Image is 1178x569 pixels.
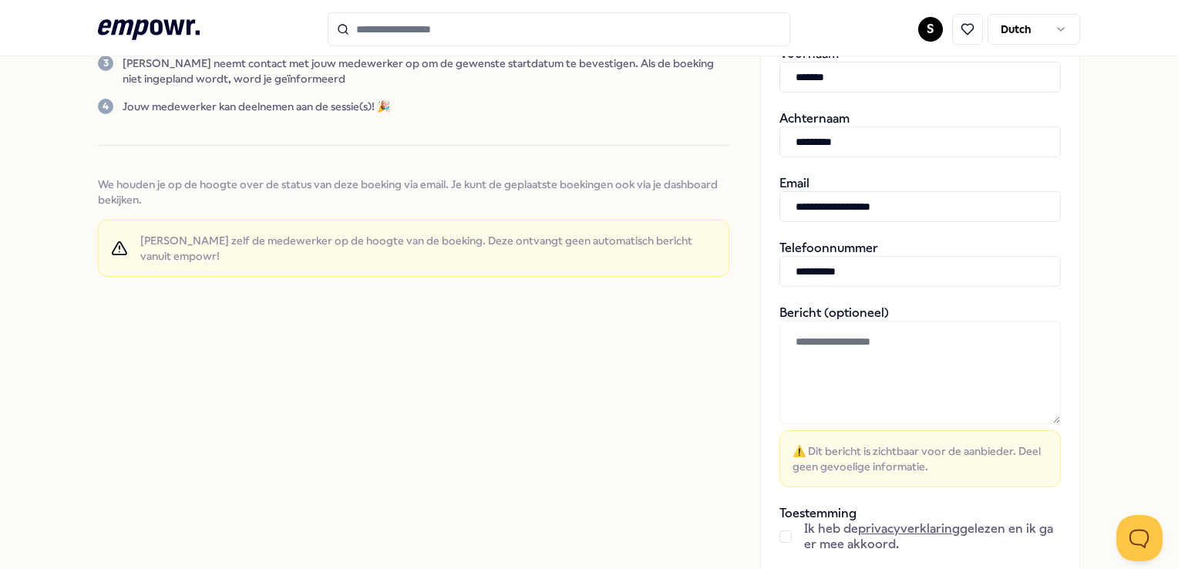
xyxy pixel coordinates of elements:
a: privacyverklaring [858,521,960,536]
div: Bericht (optioneel) [779,305,1061,487]
span: Ik heb de gelezen en ik ga er mee akkoord. [804,521,1061,552]
button: S [918,17,943,42]
div: Toestemming [779,506,1061,552]
div: Voornaam [779,46,1061,93]
div: 4 [98,99,113,114]
p: [PERSON_NAME] neemt contact met jouw medewerker op om de gewenste startdatum te bevestigen. Als d... [123,56,729,86]
input: Search for products, categories or subcategories [328,12,790,46]
div: Telefoonnummer [779,241,1061,287]
div: Achternaam [779,111,1061,157]
p: Jouw medewerker kan deelnemen aan de sessie(s)! 🎉 [123,99,390,114]
iframe: Help Scout Beacon - Open [1116,515,1163,561]
div: Email [779,176,1061,222]
div: 3 [98,56,113,71]
span: ⚠️ Dit bericht is zichtbaar voor de aanbieder. Deel geen gevoelige informatie. [793,443,1048,474]
span: We houden je op de hoogte over de status van deze boeking via email. Je kunt de geplaatste boekin... [98,177,729,207]
span: [PERSON_NAME] zelf de medewerker op de hoogte van de boeking. Deze ontvangt geen automatisch beri... [140,233,716,264]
